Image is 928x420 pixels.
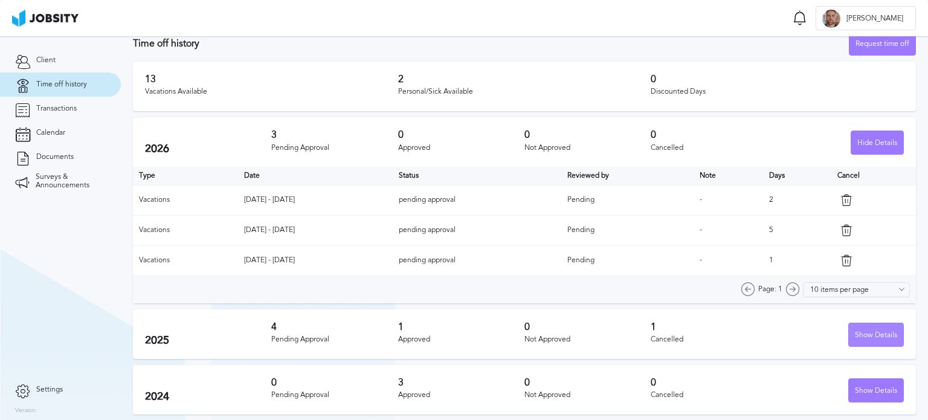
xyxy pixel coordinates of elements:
div: Not Approved [524,391,651,399]
h3: 0 [524,321,651,332]
button: Show Details [848,378,904,402]
td: Vacations [133,245,238,276]
span: Settings [36,386,63,394]
span: Client [36,56,56,65]
span: Time off history [36,80,87,89]
div: Cancelled [651,335,777,344]
td: 1 [763,245,831,276]
td: pending approval [393,245,562,276]
td: pending approval [393,185,562,215]
button: Request time off [849,31,916,56]
div: Discounted Days [651,88,904,96]
h3: 13 [145,74,398,85]
div: Not Approved [524,144,651,152]
td: [DATE] - [DATE] [238,245,392,276]
td: Vacations [133,185,238,215]
th: Toggle SortBy [393,167,562,185]
td: pending approval [393,215,562,245]
div: Personal/Sick Available [398,88,651,96]
h3: 0 [651,74,904,85]
th: Cancel [831,167,916,185]
h3: 0 [398,129,524,140]
div: Cancelled [651,144,777,152]
h3: 2 [398,74,651,85]
div: Approved [398,335,524,344]
th: Days [763,167,831,185]
div: Vacations Available [145,88,398,96]
h3: 0 [524,129,651,140]
div: Request time off [849,32,915,56]
span: Transactions [36,105,77,113]
span: Pending [567,225,594,234]
label: Version: [15,407,37,415]
button: A[PERSON_NAME] [816,6,916,30]
h3: 1 [651,321,777,332]
td: 5 [763,215,831,245]
span: - [700,256,702,264]
div: Approved [398,391,524,399]
button: Hide Details [851,131,904,155]
h2: 2026 [145,143,271,155]
div: Pending Approval [271,144,398,152]
h3: 0 [651,377,777,388]
span: Pending [567,256,594,264]
h3: 3 [271,129,398,140]
h3: Time off history [133,38,849,49]
span: - [700,195,702,204]
span: - [700,225,702,234]
img: ab4bad089aa723f57921c736e9817d99.png [12,10,79,27]
td: [DATE] - [DATE] [238,215,392,245]
div: Show Details [849,323,903,347]
h2: 2024 [145,390,271,403]
span: Documents [36,153,74,161]
span: Page: 1 [758,285,782,294]
h3: 0 [524,377,651,388]
td: 2 [763,185,831,215]
div: Not Approved [524,335,651,344]
h2: 2025 [145,334,271,347]
span: [PERSON_NAME] [840,15,909,23]
div: Cancelled [651,391,777,399]
h3: 1 [398,321,524,332]
th: Type [133,167,238,185]
div: Pending Approval [271,335,398,344]
div: Approved [398,144,524,152]
div: Pending Approval [271,391,398,399]
button: Show Details [848,323,904,347]
span: Pending [567,195,594,204]
h3: 4 [271,321,398,332]
td: [DATE] - [DATE] [238,185,392,215]
td: Vacations [133,215,238,245]
h3: 0 [651,129,777,140]
div: A [822,10,840,28]
h3: 0 [271,377,398,388]
th: Toggle SortBy [238,167,392,185]
span: Surveys & Announcements [36,173,106,190]
th: Toggle SortBy [561,167,693,185]
span: Calendar [36,129,65,137]
div: Show Details [849,379,903,403]
th: Toggle SortBy [694,167,763,185]
h3: 3 [398,377,524,388]
div: Hide Details [851,131,903,155]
